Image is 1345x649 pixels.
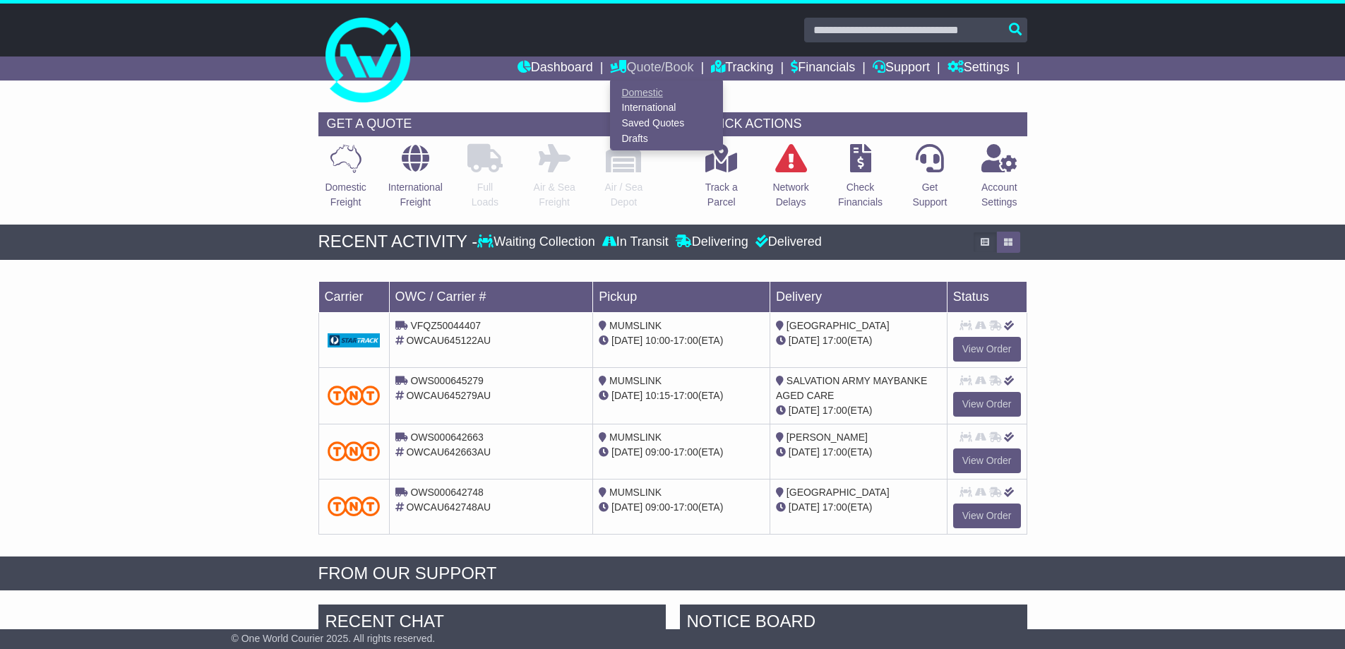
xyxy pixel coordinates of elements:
[406,446,491,458] span: OWCAU642663AU
[672,234,752,250] div: Delivering
[789,405,820,416] span: [DATE]
[711,56,773,81] a: Tracking
[837,143,883,218] a: CheckFinancials
[318,112,652,136] div: GET A QUOTE
[318,281,389,312] td: Carrier
[772,180,808,210] p: Network Delays
[791,56,855,81] a: Financials
[609,375,662,386] span: MUMSLINK
[318,605,666,643] div: RECENT CHAT
[776,333,941,348] div: (ETA)
[324,143,366,218] a: DomesticFreight
[953,337,1021,362] a: View Order
[787,487,890,498] span: [GEOGRAPHIC_DATA]
[318,564,1027,584] div: FROM OUR SUPPORT
[912,180,947,210] p: Get Support
[609,487,662,498] span: MUMSLINK
[838,180,883,210] p: Check Financials
[610,56,693,81] a: Quote/Book
[776,375,927,401] span: SALVATION ARMY MAYBANKE AGED CARE
[611,131,722,146] a: Drafts
[674,390,698,401] span: 17:00
[328,333,381,347] img: GetCarrierServiceDarkLogo
[410,375,484,386] span: OWS000645279
[318,232,478,252] div: RECENT ACTIVITY -
[599,500,764,515] div: - (ETA)
[599,234,672,250] div: In Transit
[610,81,723,150] div: Quote/Book
[823,446,847,458] span: 17:00
[823,405,847,416] span: 17:00
[328,441,381,460] img: TNT_Domestic.png
[776,403,941,418] div: (ETA)
[789,446,820,458] span: [DATE]
[467,180,503,210] p: Full Loads
[953,392,1021,417] a: View Order
[674,335,698,346] span: 17:00
[674,446,698,458] span: 17:00
[388,180,443,210] p: International Freight
[609,431,662,443] span: MUMSLINK
[518,56,593,81] a: Dashboard
[611,501,642,513] span: [DATE]
[947,281,1027,312] td: Status
[599,333,764,348] div: - (ETA)
[645,446,670,458] span: 09:00
[776,500,941,515] div: (ETA)
[770,281,947,312] td: Delivery
[873,56,930,81] a: Support
[680,605,1027,643] div: NOTICE BOARD
[599,388,764,403] div: - (ETA)
[410,431,484,443] span: OWS000642663
[752,234,822,250] div: Delivered
[611,100,722,116] a: International
[953,448,1021,473] a: View Order
[611,390,642,401] span: [DATE]
[705,180,738,210] p: Track a Parcel
[823,501,847,513] span: 17:00
[410,320,481,331] span: VFQZ50044407
[948,56,1010,81] a: Settings
[611,85,722,100] a: Domestic
[593,281,770,312] td: Pickup
[232,633,436,644] span: © One World Courier 2025. All rights reserved.
[645,390,670,401] span: 10:15
[823,335,847,346] span: 17:00
[410,487,484,498] span: OWS000642748
[645,501,670,513] span: 09:00
[477,234,598,250] div: Waiting Collection
[705,143,739,218] a: Track aParcel
[325,180,366,210] p: Domestic Freight
[694,112,1027,136] div: QUICK ACTIONS
[611,446,642,458] span: [DATE]
[787,431,868,443] span: [PERSON_NAME]
[953,504,1021,528] a: View Order
[787,320,890,331] span: [GEOGRAPHIC_DATA]
[534,180,575,210] p: Air & Sea Freight
[406,501,491,513] span: OWCAU642748AU
[611,335,642,346] span: [DATE]
[981,180,1017,210] p: Account Settings
[609,320,662,331] span: MUMSLINK
[388,143,443,218] a: InternationalFreight
[406,335,491,346] span: OWCAU645122AU
[772,143,809,218] a: NetworkDelays
[605,180,643,210] p: Air / Sea Depot
[789,335,820,346] span: [DATE]
[406,390,491,401] span: OWCAU645279AU
[328,496,381,516] img: TNT_Domestic.png
[599,445,764,460] div: - (ETA)
[611,116,722,131] a: Saved Quotes
[645,335,670,346] span: 10:00
[776,445,941,460] div: (ETA)
[328,386,381,405] img: TNT_Domestic.png
[911,143,948,218] a: GetSupport
[981,143,1018,218] a: AccountSettings
[389,281,593,312] td: OWC / Carrier #
[674,501,698,513] span: 17:00
[789,501,820,513] span: [DATE]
